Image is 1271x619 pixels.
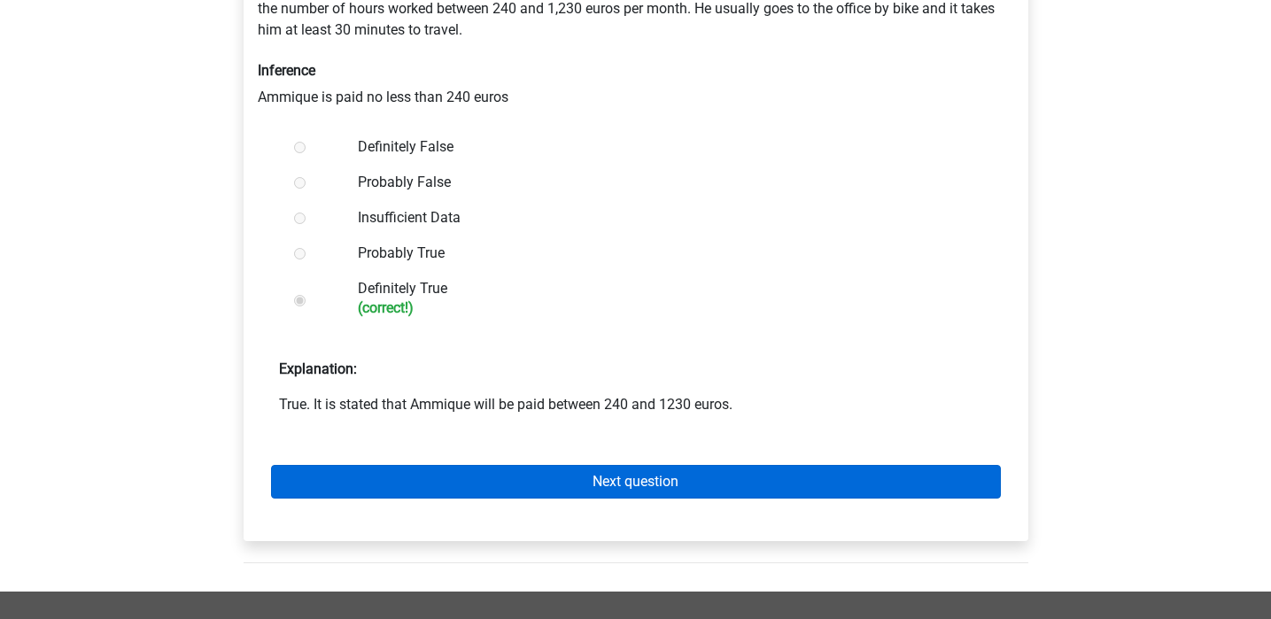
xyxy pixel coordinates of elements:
label: Probably True [358,243,971,264]
a: Next question [271,465,1001,499]
label: Definitely True [358,278,971,316]
p: True. It is stated that Ammique will be paid between 240 and 1230 euros. [279,394,993,415]
label: Insufficient Data [358,207,971,228]
h6: (correct!) [358,299,971,316]
label: Probably False [358,172,971,193]
label: Definitely False [358,136,971,158]
h6: Inference [258,62,1014,79]
strong: Explanation: [279,360,357,377]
